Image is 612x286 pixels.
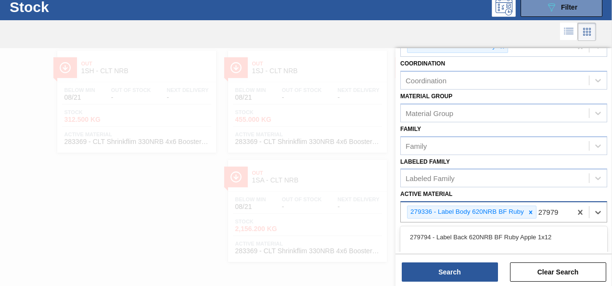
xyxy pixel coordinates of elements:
[406,77,446,85] div: Coordination
[400,246,607,264] div: 279793 - Outer Carton 620NRB BF Ruby Apple 1x12
[406,174,455,182] div: Labeled Family
[406,109,453,117] div: Material Group
[400,60,445,67] label: Coordination
[10,1,142,13] h1: Stock
[406,142,427,150] div: Family
[400,191,452,197] label: Active Material
[400,93,452,100] label: Material Group
[408,206,525,218] div: 279336 - Label Body 620NRB BF Ruby
[561,3,577,11] span: Filter
[400,126,421,132] label: Family
[400,228,607,246] div: 279794 - Label Back 620NRB BF Ruby Apple 1x12
[560,23,578,41] div: List Vision
[392,43,562,153] a: ÍconeOut1SD - CLT NRBBelow Min08/21Out Of Stock-Next Delivery-Stock5,518.100 KGActive Material283...
[221,43,392,153] a: ÍconeOut1SJ - CLT NRBBelow Min08/21Out Of Stock-Next Delivery-Stock455.000 KGActive Material28336...
[400,158,450,165] label: Labeled Family
[50,43,221,153] a: ÍconeOut1SH - CLT NRBBelow Min08/21Out Of Stock-Next Delivery-Stock312.500 KGActive Material28336...
[578,23,596,41] div: Card Vision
